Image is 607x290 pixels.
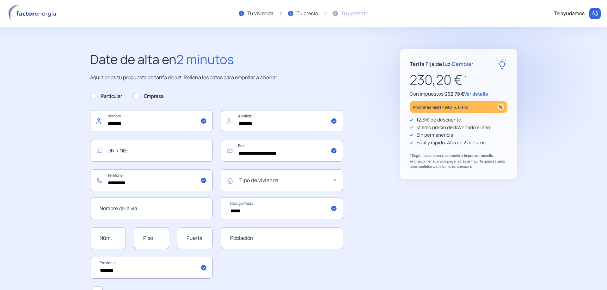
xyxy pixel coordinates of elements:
p: Ahorrarás hasta 498,51 € al año [413,104,468,111]
mat-label: Tipo de vivienda [239,177,279,184]
p: Sin permanencia [416,131,453,139]
span: 2 minutos [176,50,234,68]
div: Tu vivienda [247,9,273,18]
div: Tu contrato [341,9,368,18]
img: percentage_icon.svg [497,104,504,110]
p: Aquí tienes tu propuesta de tarifa de luz. Rellena los datos para empezar a ahorrar. [90,74,343,82]
div: Tu precio [297,9,318,18]
img: rate-E.svg [497,59,507,69]
p: 12,5% de descuento [416,116,461,124]
div: Te ayudamos [554,9,585,18]
a: Back to Top [9,8,34,14]
h3: Estilo [3,20,92,27]
img: logo factor [6,4,60,23]
span: Ver detalle [464,91,488,97]
label: Empresa [133,92,163,100]
label: Particular [90,92,122,100]
p: Con impuestos: [410,90,507,98]
p: Mismo precio del kWh todo el año [416,124,490,131]
p: * Según tu consumo, este sería el importe promedio estimado mensual que pagarías. Este importe qu... [410,153,507,169]
h2: Date de alta en [90,49,343,69]
p: Tarifa Fija de luz · [410,60,474,68]
span: 292,78 € [445,91,464,97]
div: Outline [3,3,92,8]
img: llamar [592,10,598,17]
span: Cambiar [452,60,474,68]
p: Fácil y rápido: Alta en 2 minutos [416,139,486,146]
p: 230,20 € [410,69,507,90]
label: Tamaño de fuente [3,38,39,44]
span: 16 px [8,44,18,49]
